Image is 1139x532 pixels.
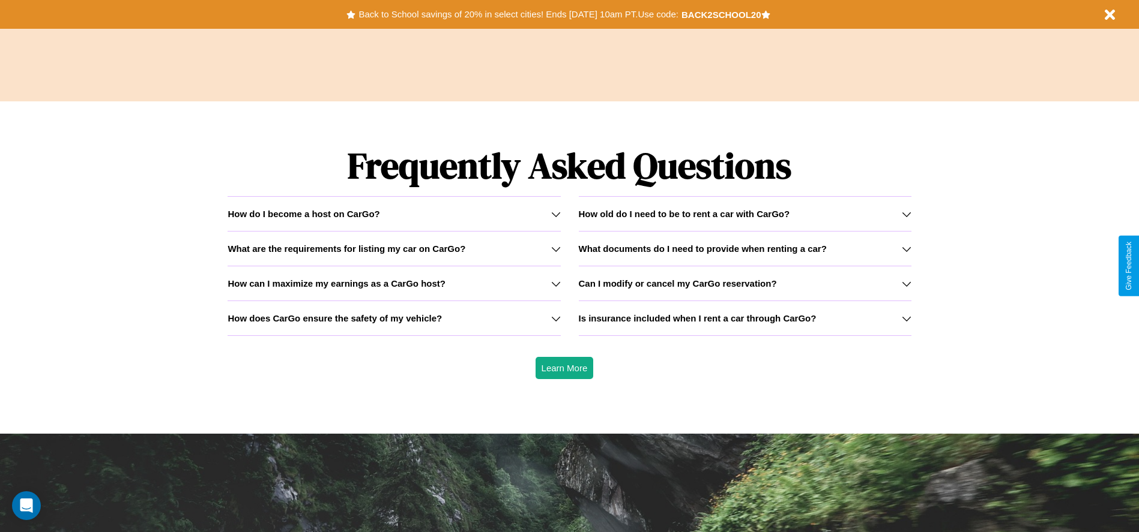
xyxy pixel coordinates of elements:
[536,357,594,379] button: Learn More
[579,278,777,288] h3: Can I modify or cancel my CarGo reservation?
[579,313,817,323] h3: Is insurance included when I rent a car through CarGo?
[579,209,790,219] h3: How old do I need to be to rent a car with CarGo?
[579,244,827,254] h3: What documents do I need to provide when renting a car?
[355,6,681,23] button: Back to School savings of 20% in select cities! Ends [DATE] 10am PT.Use code:
[1125,242,1133,290] div: Give Feedback
[228,313,442,323] h3: How does CarGo ensure the safety of my vehicle?
[228,244,465,254] h3: What are the requirements for listing my car on CarGo?
[228,278,446,288] h3: How can I maximize my earnings as a CarGo host?
[12,491,41,520] div: Open Intercom Messenger
[681,10,761,20] b: BACK2SCHOOL20
[228,209,379,219] h3: How do I become a host on CarGo?
[228,135,911,196] h1: Frequently Asked Questions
